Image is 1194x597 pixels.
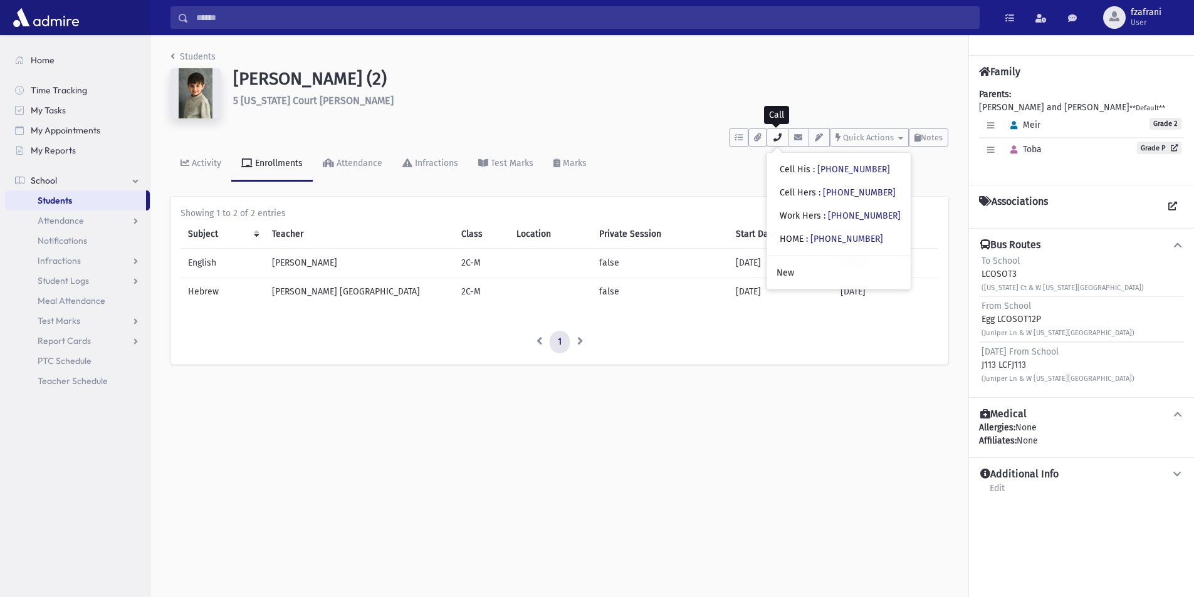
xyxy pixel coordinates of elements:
img: AdmirePro [10,5,82,30]
a: Attendance [313,147,392,182]
div: Cell His [780,163,890,176]
span: School [31,175,57,186]
span: Student Logs [38,275,89,286]
a: My Appointments [5,120,150,140]
td: [DATE] [833,278,938,306]
span: : [824,210,825,221]
button: Bus Routes [979,239,1184,252]
h4: Medical [980,408,1027,421]
span: Meal Attendance [38,295,105,306]
span: Time Tracking [31,85,87,96]
span: My Tasks [31,105,66,116]
a: My Reports [5,140,150,160]
div: Showing 1 to 2 of 2 entries [181,207,938,220]
a: Enrollments [231,147,313,182]
a: Activity [170,147,231,182]
a: Grade P [1137,142,1181,154]
td: [PERSON_NAME] [264,249,454,278]
b: Affiliates: [979,435,1017,446]
button: Additional Info [979,468,1184,481]
td: Hebrew [181,278,264,306]
a: Report Cards [5,331,150,351]
div: None [979,434,1184,447]
a: Teacher Schedule [5,371,150,391]
th: Private Session [592,220,728,249]
button: Medical [979,408,1184,421]
div: HOME [780,232,883,246]
span: fzafrani [1131,8,1161,18]
a: Edit [989,481,1005,504]
input: Search [189,6,979,29]
a: Student Logs [5,271,150,291]
td: [PERSON_NAME] [GEOGRAPHIC_DATA] [264,278,454,306]
span: : [813,164,815,175]
td: [DATE] [728,249,834,278]
span: To School [982,256,1020,266]
span: Toba [1005,144,1042,155]
span: Students [38,195,72,206]
td: 2C-M [454,249,508,278]
span: Test Marks [38,315,80,326]
span: PTC Schedule [38,355,92,366]
div: Cell Hers [780,186,896,199]
div: LCOSOT3 [982,254,1144,294]
nav: breadcrumb [170,50,216,68]
a: Marks [543,147,597,182]
a: PTC Schedule [5,351,150,371]
div: Attendance [334,158,382,169]
span: User [1131,18,1161,28]
span: Infractions [38,255,81,266]
span: [DATE] From School [982,346,1059,357]
button: Notes [909,128,948,147]
th: Class [454,220,508,249]
small: (Juniper Ln & W [US_STATE][GEOGRAPHIC_DATA]) [982,375,1134,383]
a: Students [170,51,216,62]
div: Marks [560,158,587,169]
h4: Additional Info [980,468,1059,481]
span: Meir [1005,120,1040,130]
a: [PHONE_NUMBER] [810,234,883,244]
th: Teacher [264,220,454,249]
span: From School [982,301,1031,311]
b: Parents: [979,89,1011,100]
td: [DATE] [728,278,834,306]
a: Test Marks [5,311,150,331]
span: Teacher Schedule [38,375,108,387]
div: Work Hers [780,209,901,222]
a: My Tasks [5,100,150,120]
h4: Bus Routes [980,239,1040,252]
span: Home [31,55,55,66]
a: Home [5,50,150,70]
div: Enrollments [253,158,303,169]
span: : [806,234,808,244]
a: 1 [550,331,570,353]
a: Time Tracking [5,80,150,100]
h4: Family [979,66,1020,78]
td: English [181,249,264,278]
div: [PERSON_NAME] and [PERSON_NAME] [979,88,1184,175]
a: School [5,170,150,190]
td: false [592,249,728,278]
span: Attendance [38,215,84,226]
a: Students [5,190,146,210]
h6: 5 [US_STATE] Court [PERSON_NAME] [233,95,948,106]
th: Start Date [728,220,834,249]
span: Grade 2 [1149,118,1181,130]
div: J113 LCFJ113 [982,345,1134,385]
small: ([US_STATE] Ct & W [US_STATE][GEOGRAPHIC_DATA]) [982,284,1144,292]
div: Call [764,106,789,124]
a: Infractions [5,251,150,271]
th: Location [509,220,592,249]
a: [PHONE_NUMBER] [817,164,890,175]
h1: [PERSON_NAME] (2) [233,68,948,90]
a: Meal Attendance [5,291,150,311]
span: Report Cards [38,335,91,346]
h4: Associations [979,195,1048,218]
span: Quick Actions [843,133,894,142]
a: Attendance [5,210,150,231]
div: Egg LCOSOT12P [982,299,1134,339]
a: [PHONE_NUMBER] [823,187,896,198]
b: Allergies: [979,422,1015,433]
th: Subject [181,220,264,249]
td: 2C-M [454,278,508,306]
